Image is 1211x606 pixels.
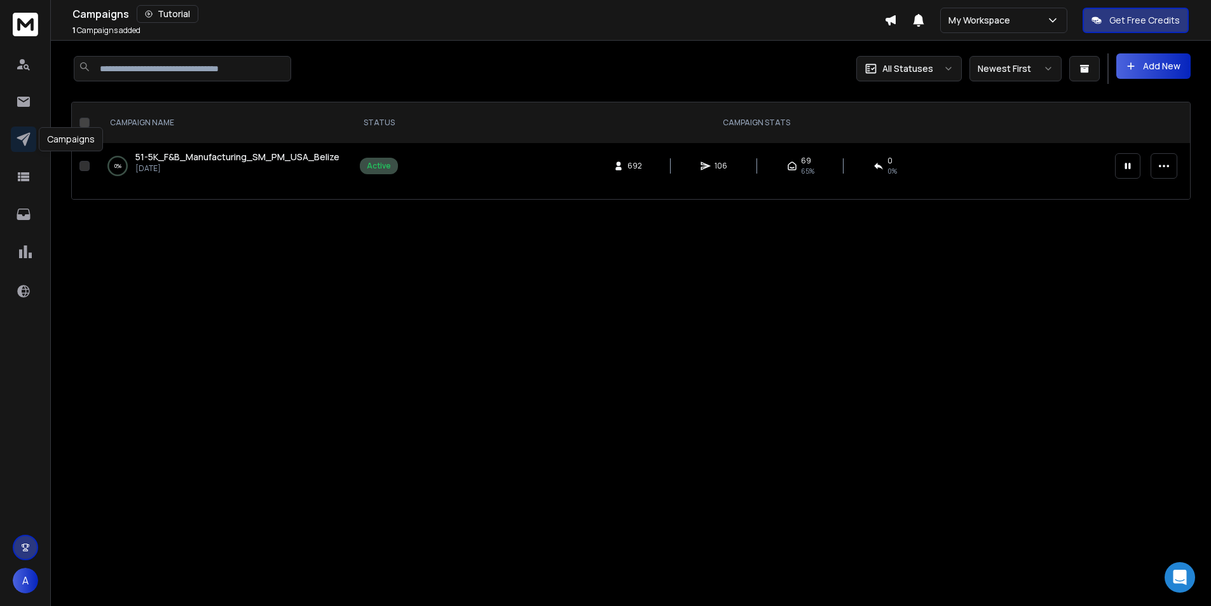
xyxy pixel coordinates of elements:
span: 692 [627,161,642,171]
button: Add New [1116,53,1191,79]
p: All Statuses [882,62,933,75]
th: CAMPAIGN STATS [406,102,1107,143]
span: 1 [72,25,76,36]
a: 51-5K_F&B_Manufacturing_SM_PM_USA_Belize [135,151,339,163]
p: 0 % [114,160,121,172]
td: 0%51-5K_F&B_Manufacturing_SM_PM_USA_Belize[DATE] [95,143,352,189]
div: Campaigns [39,127,103,151]
span: 106 [715,161,727,171]
p: Get Free Credits [1109,14,1180,27]
p: Campaigns added [72,25,140,36]
th: STATUS [352,102,406,143]
button: Get Free Credits [1083,8,1189,33]
th: CAMPAIGN NAME [95,102,352,143]
p: My Workspace [948,14,1015,27]
button: A [13,568,38,593]
div: Active [367,161,391,171]
span: 69 [801,156,811,166]
span: 65 % [801,166,814,176]
button: Newest First [969,56,1062,81]
span: 0 [887,156,893,166]
span: 0 % [887,166,897,176]
div: Campaigns [72,5,884,23]
div: Open Intercom Messenger [1165,562,1195,593]
p: [DATE] [135,163,339,174]
button: Tutorial [137,5,198,23]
